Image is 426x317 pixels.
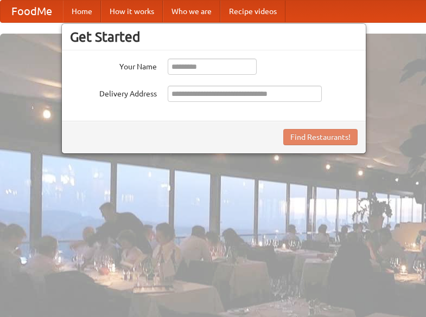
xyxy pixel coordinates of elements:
[1,1,63,22] a: FoodMe
[220,1,285,22] a: Recipe videos
[70,59,157,72] label: Your Name
[70,86,157,99] label: Delivery Address
[70,29,358,45] h3: Get Started
[63,1,101,22] a: Home
[101,1,163,22] a: How it works
[163,1,220,22] a: Who we are
[283,129,358,145] button: Find Restaurants!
